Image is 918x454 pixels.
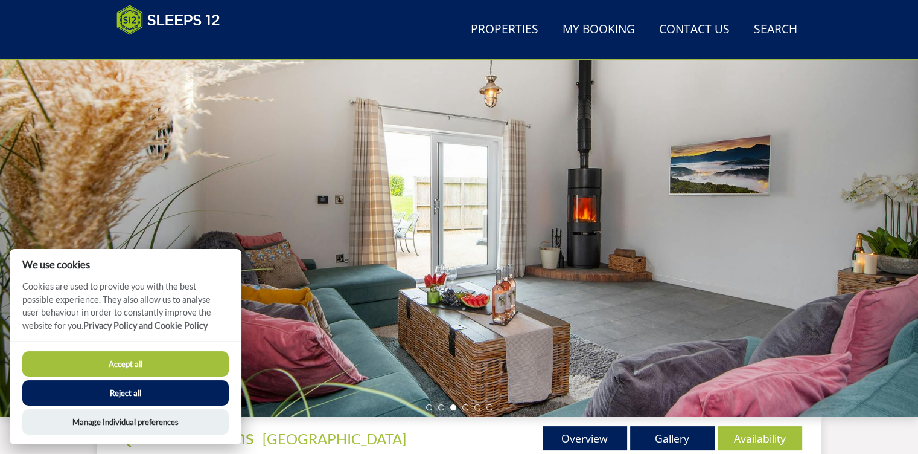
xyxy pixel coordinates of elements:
[22,380,229,406] button: Reject all
[630,426,715,450] a: Gallery
[543,426,627,450] a: Overview
[718,426,802,450] a: Availability
[258,430,406,447] span: -
[466,16,543,44] a: Properties
[749,16,802,44] a: Search
[22,351,229,377] button: Accept all
[10,259,241,270] h2: We use cookies
[263,430,406,447] a: [GEOGRAPHIC_DATA]
[116,425,258,449] a: Quantock Barns
[116,5,220,35] img: Sleeps 12
[654,16,735,44] a: Contact Us
[558,16,640,44] a: My Booking
[110,42,237,53] iframe: Customer reviews powered by Trustpilot
[10,280,241,341] p: Cookies are used to provide you with the best possible experience. They also allow us to analyse ...
[83,320,208,331] a: Privacy Policy and Cookie Policy
[22,409,229,435] button: Manage Individual preferences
